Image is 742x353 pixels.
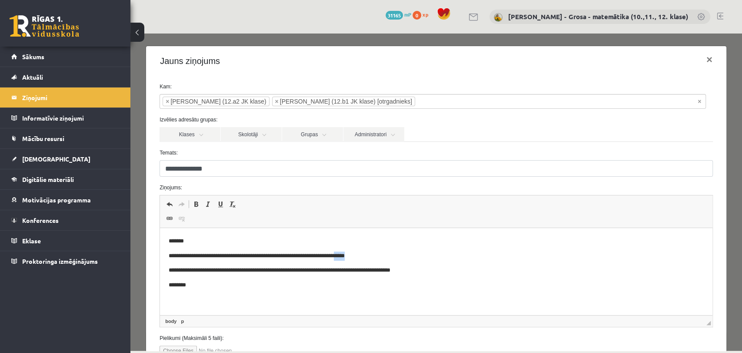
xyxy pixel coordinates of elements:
a: Ziņojumi [11,87,120,108]
span: xp [423,11,428,18]
span: × [145,64,148,72]
span: Aktuāli [22,73,43,81]
a: Skolotāji [90,94,151,108]
span: Proktoringa izmēģinājums [22,257,98,265]
a: Bold (Ctrl+B) [60,165,72,176]
label: Kam: [23,49,589,57]
button: × [569,14,589,38]
label: Ziņojums: [23,150,589,158]
a: Administratori [213,94,274,108]
a: Klases [29,94,90,108]
a: p element [49,284,55,292]
span: Drag to resize [576,287,580,292]
span: Sākums [22,53,44,61]
li: Šarlote Jete Ivanovska (12.b1 JK klase) [otrgadnieks] [142,63,285,73]
label: Pielikumi (Maksimāli 5 faili): [23,301,589,309]
span: Mācību resursi [22,134,64,142]
span: × [35,64,39,72]
a: [DEMOGRAPHIC_DATA] [11,149,120,169]
a: Proktoringa izmēģinājums [11,251,120,271]
span: Motivācijas programma [22,196,91,204]
a: Italic (Ctrl+I) [72,165,84,176]
a: 31165 mP [386,11,411,18]
a: Redo (Ctrl+Y) [45,165,57,176]
a: Mācību resursi [11,128,120,148]
li: Ārons Roderts (12.a2 JK klase) [32,63,139,73]
a: Link (Ctrl+K) [33,179,45,191]
span: mP [404,11,411,18]
span: [DEMOGRAPHIC_DATA] [22,155,90,163]
a: Underline (Ctrl+U) [84,165,96,176]
img: Laima Tukāne - Grosa - matemātika (10.,11., 12. klase) [494,13,502,22]
a: Grupas [152,94,213,108]
label: Temats: [23,115,589,123]
legend: Informatīvie ziņojumi [22,108,120,128]
a: Informatīvie ziņojumi [11,108,120,128]
h4: Jauns ziņojums [30,21,90,34]
a: Rīgas 1. Tālmācības vidusskola [10,15,79,37]
a: Sākums [11,47,120,67]
iframe: Rich Text Editor, wiswyg-editor-47433974020380-1760339064-641 [30,195,582,282]
a: Konferences [11,210,120,230]
span: Noņemt visus vienumus [567,64,571,72]
span: Eklase [22,237,41,245]
a: Unlink [45,179,57,191]
a: Undo (Ctrl+Z) [33,165,45,176]
span: 0 [413,11,421,20]
span: Digitālie materiāli [22,175,74,183]
label: Izvēlies adresātu grupas: [23,82,589,90]
a: Eklase [11,231,120,251]
a: body element [33,284,48,292]
span: Konferences [22,216,59,224]
a: Remove Format [96,165,108,176]
a: [PERSON_NAME] - Grosa - matemātika (10.,11., 12. klase) [508,12,688,21]
a: 0 xp [413,11,433,18]
a: Aktuāli [11,67,120,87]
legend: Ziņojumi [22,87,120,108]
a: Motivācijas programma [11,190,120,210]
span: 31165 [386,11,403,20]
a: Digitālie materiāli [11,169,120,189]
